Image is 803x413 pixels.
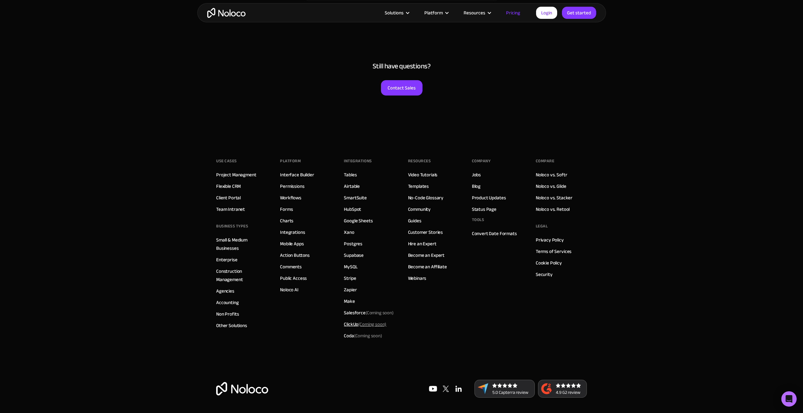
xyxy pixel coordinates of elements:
[472,182,481,190] a: Blog
[472,229,517,238] a: Convert Date Formats
[472,215,484,225] div: Tools
[344,182,360,190] a: Airtable
[354,331,382,340] span: (Coming soon)
[344,274,356,282] a: Stripe
[216,256,238,264] a: Enterprise
[280,274,307,282] a: Public Access
[344,332,382,340] div: Coda
[536,221,548,231] div: Legal
[536,247,572,256] a: Terms of Services
[472,171,481,179] a: Jobs
[344,286,357,294] a: Zapier
[216,205,245,213] a: Team Intranet
[344,297,355,305] a: Make
[385,9,404,17] div: Solutions
[280,286,299,294] a: Noloco AI
[280,156,301,166] div: Platform
[280,251,310,259] a: Action Buttons
[536,7,557,19] a: Login
[216,194,241,202] a: Client Portal
[536,182,566,190] a: Noloco vs. Glide
[408,171,438,179] a: Video Tutorials
[216,182,241,190] a: Flexible CRM
[472,156,491,166] div: Company
[408,217,421,225] a: Guides
[408,194,444,202] a: No-Code Glossary
[216,236,267,252] a: Small & Medium Businesses
[358,320,386,329] span: (Coming soon)
[280,263,302,271] a: Comments
[536,270,553,279] a: Security
[344,240,362,248] a: Postgres
[408,274,427,282] a: Webinars
[280,205,293,213] a: Forms
[536,156,555,166] div: Compare
[498,9,528,17] a: Pricing
[280,171,314,179] a: Interface Builder
[204,62,600,71] h4: Still have questions?
[366,308,394,317] span: (Coming soon)
[464,9,485,17] div: Resources
[424,9,443,17] div: Platform
[344,263,357,271] a: MySQL
[216,287,234,295] a: Agencies
[377,9,416,17] div: Solutions
[216,156,237,166] div: Use Cases
[216,298,239,307] a: Accounting
[472,205,496,213] a: Status Page
[408,228,443,236] a: Customer Stories
[536,259,562,267] a: Cookie Policy
[408,240,436,248] a: Hire an Expert
[344,217,373,225] a: Google Sheets
[280,217,293,225] a: Charts
[344,309,394,317] div: Salesforce
[408,263,447,271] a: Become an Affiliate
[472,194,506,202] a: Product Updates
[280,240,304,248] a: Mobile Apps
[216,171,256,179] a: Project Managment
[381,80,422,96] a: Contact Sales
[456,9,498,17] div: Resources
[536,205,570,213] a: Noloco vs. Retool
[536,236,564,244] a: Privacy Policy
[216,221,248,231] div: BUSINESS TYPES
[216,310,239,318] a: Non Profits
[416,9,456,17] div: Platform
[344,251,364,259] a: Supabase
[280,228,305,236] a: Integrations
[207,8,246,18] a: home
[408,156,431,166] div: Resources
[344,156,372,166] div: INTEGRATIONS
[344,205,361,213] a: HubSpot
[408,251,445,259] a: Become an Expert
[280,182,304,190] a: Permissions
[562,7,596,19] a: Get started
[216,321,247,330] a: Other Solutions
[344,320,386,328] div: ClickUp
[344,228,354,236] a: Xano
[344,194,367,202] a: SmartSuite
[536,171,567,179] a: Noloco vs. Softr
[781,391,797,407] div: Open Intercom Messenger
[216,267,267,284] a: Construction Management
[408,205,431,213] a: Community
[344,171,357,179] a: Tables
[536,194,572,202] a: Noloco vs. Stacker
[408,182,429,190] a: Templates
[280,194,301,202] a: Workflows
